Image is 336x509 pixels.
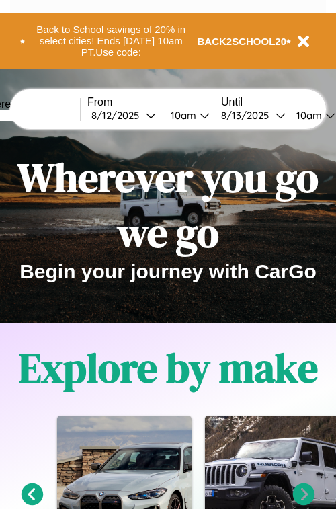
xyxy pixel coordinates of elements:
button: Back to School savings of 20% in select cities! Ends [DATE] 10am PT.Use code: [25,20,198,62]
h1: Explore by make [19,340,318,395]
label: From [87,96,214,108]
button: 10am [160,108,214,122]
div: 8 / 13 / 2025 [221,109,276,122]
div: 10am [164,109,200,122]
b: BACK2SCHOOL20 [198,36,287,47]
div: 8 / 12 / 2025 [91,109,146,122]
div: 10am [290,109,325,122]
button: 8/12/2025 [87,108,160,122]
